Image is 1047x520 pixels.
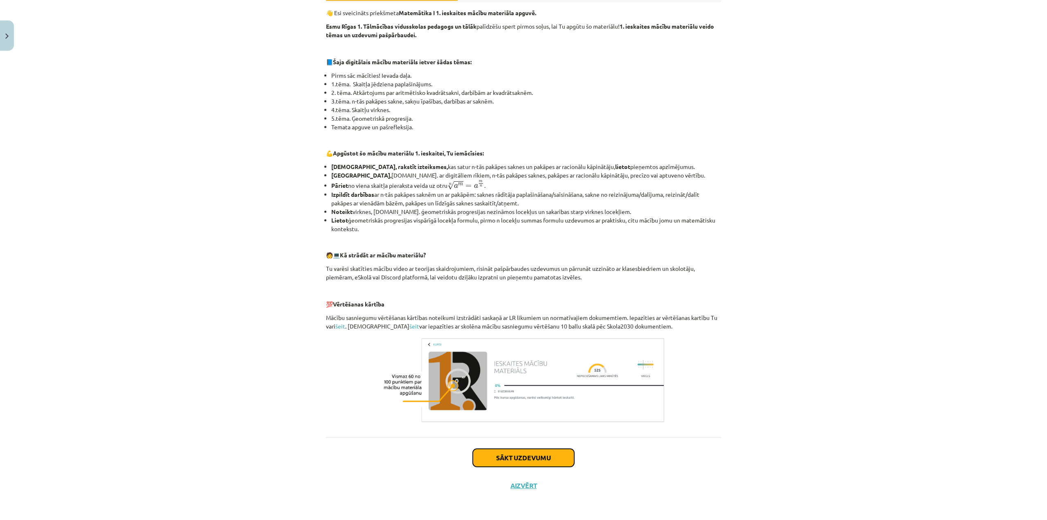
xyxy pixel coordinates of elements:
[326,251,721,259] p: 🧑 💻
[331,88,721,97] li: 2. tēma. Atkārtojums par aritmētisko kvadrātsakni, darbībām ar kvadrātsaknēm.
[333,300,384,308] b: Vērtēšanas kārtība
[326,9,721,17] p: 👋 Esi sveicināts priekšmeta
[335,322,345,330] a: šeit
[5,34,9,39] img: icon-close-lesson-0947bae3869378f0d4975bcd49f059093ad1ed9edebbc8119c70593378902aed.svg
[331,216,721,233] li: ģeometriskās progresijas vispārīgā locekļa formulu, pirmo n locekļu summas formulu uzdevumos ar p...
[474,184,478,188] span: a
[447,181,454,190] span: √
[326,264,721,281] p: Tu varēsi skatīties mācību video ar teorijas skaidrojumiem, risināt pašpārbaudes uzdevumus un pār...
[331,171,721,180] li: [DOMAIN_NAME]. ar digitāliem rīkiem, n-tās pakāpes saknes, pakāpes ar racionālu kāpinātāju, precī...
[508,482,539,490] button: Aizvērt
[331,216,348,224] b: Lietot
[331,123,721,131] li: Temata apguve un pašrefleksija.
[331,182,348,189] b: Pāriet
[399,9,536,16] b: Matemātika I 1. ieskaites mācību materiāla apguvē.
[331,162,721,171] li: kas satur n-tās pakāpes saknes un pakāpes ar racionālu kāpinātāju, pieņemtos apzīmējumus.
[480,185,482,187] span: n
[331,114,721,123] li: 5.tēma. Ģeometriskā progresija.
[331,97,721,106] li: 3.tēma. n-tās pakāpes sakne, sakņu īpašības, darbības ar saknēm.
[331,171,391,179] b: [GEOGRAPHIC_DATA],
[458,183,463,186] span: m
[326,149,721,158] p: 💪
[326,300,721,308] p: 💯
[326,23,476,30] b: Esmu Rīgas 1. Tālmācības vidusskolas pedagogs un tālāk
[331,71,721,80] li: Pirms sāc mācīties! Ievada daļa.
[331,191,374,198] b: Izpildīt darbības
[331,208,353,215] b: Noteikt
[465,185,472,188] span: =
[473,449,574,467] button: Sākt uzdevumu
[331,207,721,216] li: virknes, [DOMAIN_NAME]. ģeometriskās progresijas nezināmos locekļus un sakarības starp virknes lo...
[615,163,630,170] b: lietot
[331,190,721,207] li: ar n-tās pakāpes saknēm un ar pakāpēm: saknes rādītāja paplašināšana/saīsināšana, sakne no reizin...
[331,106,721,114] li: 4.tēma. Skaitļu virknes.
[333,58,472,65] strong: Šaja digitālais mācību materiāls ietver šādas tēmas:
[326,58,721,66] p: 📘
[454,184,458,188] span: a
[479,180,483,182] span: m
[333,149,484,157] b: Apgūstot šo mācību materiālu 1. ieskaitei, Tu iemācīsies:
[326,313,721,331] p: Mācību sasniegumu vērtēšanas kārtības noteikumi izstrādāti saskaņā ar LR likumiem un normatīvajie...
[409,322,419,330] a: šeit
[340,251,426,259] b: Kā strādāt ar mācību materiālu?
[331,163,448,170] b: [DEMOGRAPHIC_DATA], rakstīt izteiksmes,
[331,80,721,88] li: 1.tēma. Skaitļa jēdziena paplašinājums.
[331,180,721,190] li: no viena skaitļa pieraksta veida uz otru .
[326,22,721,39] p: palīdzēšu spert pirmos soļus, lai Tu apgūtu šo materiālu!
